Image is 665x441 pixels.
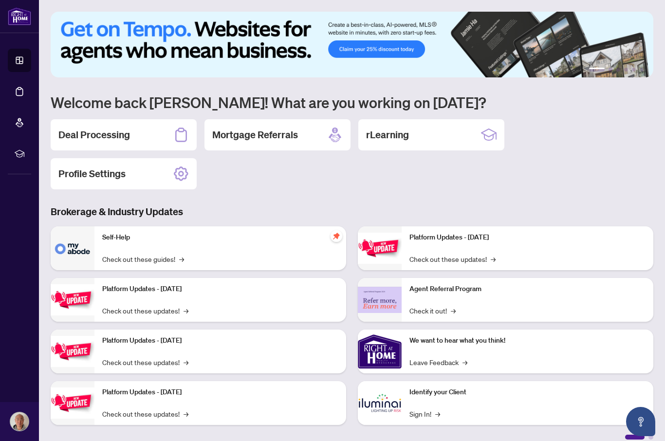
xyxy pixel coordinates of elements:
[624,68,628,72] button: 4
[409,254,496,264] a: Check out these updates!→
[184,305,188,316] span: →
[51,93,653,111] h1: Welcome back [PERSON_NAME]! What are you working on [DATE]?
[51,226,94,270] img: Self-Help
[358,233,402,263] img: Platform Updates - June 23, 2025
[102,254,184,264] a: Check out these guides!→
[51,336,94,367] img: Platform Updates - July 21, 2025
[184,357,188,367] span: →
[102,335,338,346] p: Platform Updates - [DATE]
[640,68,644,72] button: 6
[51,284,94,315] img: Platform Updates - September 16, 2025
[366,128,409,142] h2: rLearning
[451,305,456,316] span: →
[179,254,184,264] span: →
[51,205,653,219] h3: Brokerage & Industry Updates
[435,408,440,419] span: →
[102,232,338,243] p: Self-Help
[616,68,620,72] button: 3
[184,408,188,419] span: →
[358,287,402,313] img: Agent Referral Program
[8,7,31,25] img: logo
[409,284,646,294] p: Agent Referral Program
[102,357,188,367] a: Check out these updates!→
[10,412,29,431] img: Profile Icon
[358,381,402,425] img: Identify your Client
[331,230,342,242] span: pushpin
[409,408,440,419] a: Sign In!→
[491,254,496,264] span: →
[51,12,653,77] img: Slide 0
[409,357,467,367] a: Leave Feedback→
[212,128,298,142] h2: Mortgage Referrals
[409,387,646,398] p: Identify your Client
[626,407,655,436] button: Open asap
[462,357,467,367] span: →
[102,284,338,294] p: Platform Updates - [DATE]
[102,408,188,419] a: Check out these updates!→
[632,68,636,72] button: 5
[409,335,646,346] p: We want to hear what you think!
[58,128,130,142] h2: Deal Processing
[102,387,338,398] p: Platform Updates - [DATE]
[358,330,402,373] img: We want to hear what you think!
[102,305,188,316] a: Check out these updates!→
[589,68,605,72] button: 1
[609,68,612,72] button: 2
[58,167,126,181] h2: Profile Settings
[409,232,646,243] p: Platform Updates - [DATE]
[409,305,456,316] a: Check it out!→
[51,387,94,418] img: Platform Updates - July 8, 2025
